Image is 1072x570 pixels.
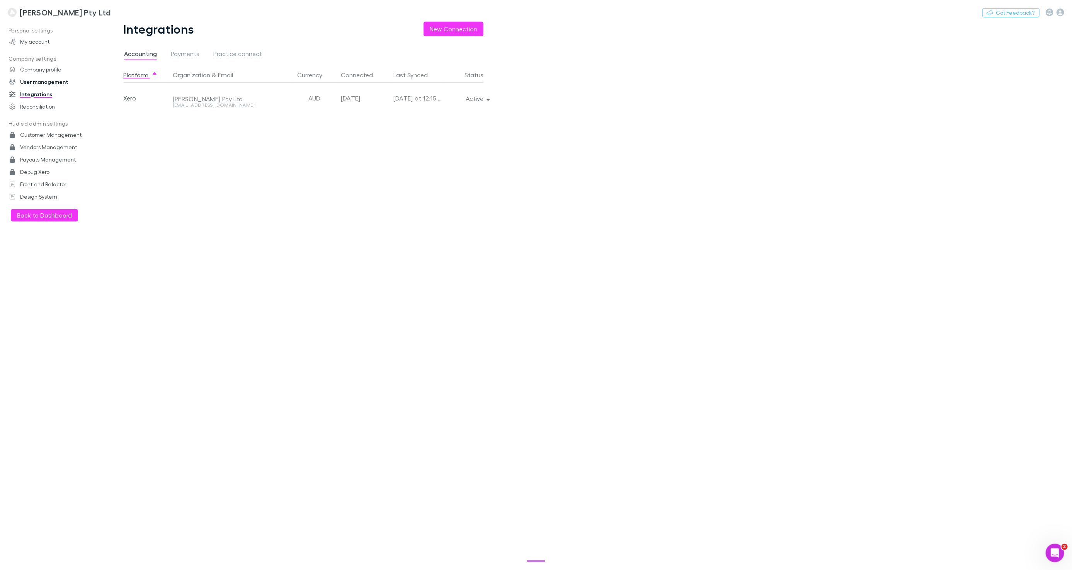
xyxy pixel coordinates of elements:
[2,119,103,129] p: Hudled admin settings
[2,166,103,178] a: Debug Xero
[341,67,382,83] button: Connected
[2,141,103,153] a: Vendors Management
[341,83,387,114] div: [DATE]
[2,153,103,166] a: Payouts Management
[218,67,233,83] button: Email
[393,67,437,83] button: Last Synced
[2,191,103,203] a: Design System
[2,100,103,113] a: Reconciliation
[11,209,78,221] button: Back to Dashboard
[465,67,493,83] button: Status
[982,8,1040,17] button: Got Feedback?
[2,36,103,48] a: My account
[291,83,338,114] div: AUD
[297,67,332,83] button: Currency
[2,63,103,76] a: Company profile
[3,3,115,22] a: [PERSON_NAME] Pty Ltd
[424,22,483,36] button: New Connection
[173,67,210,83] button: Organization
[20,8,111,17] h3: [PERSON_NAME] Pty Ltd
[123,22,194,36] h1: Integrations
[8,8,17,17] img: Marshall Michael Pty Ltd's Logo
[123,67,158,83] button: Platform
[2,88,103,100] a: Integrations
[173,103,284,107] div: [EMAIL_ADDRESS][DOMAIN_NAME]
[2,54,103,64] p: Company settings
[2,76,103,88] a: User management
[1046,544,1064,562] iframe: Intercom live chat
[393,83,443,114] div: [DATE] at 12:15 AM
[123,83,170,114] div: Xero
[2,26,103,36] p: Personal settings
[171,50,199,60] span: Payments
[2,178,103,191] a: Front-end Refactor
[2,129,103,141] a: Customer Management
[1062,544,1068,550] span: 2
[173,95,284,103] div: [PERSON_NAME] Pty Ltd
[459,93,495,104] button: Active
[173,67,288,83] div: &
[213,50,262,60] span: Practice connect
[124,50,157,60] span: Accounting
